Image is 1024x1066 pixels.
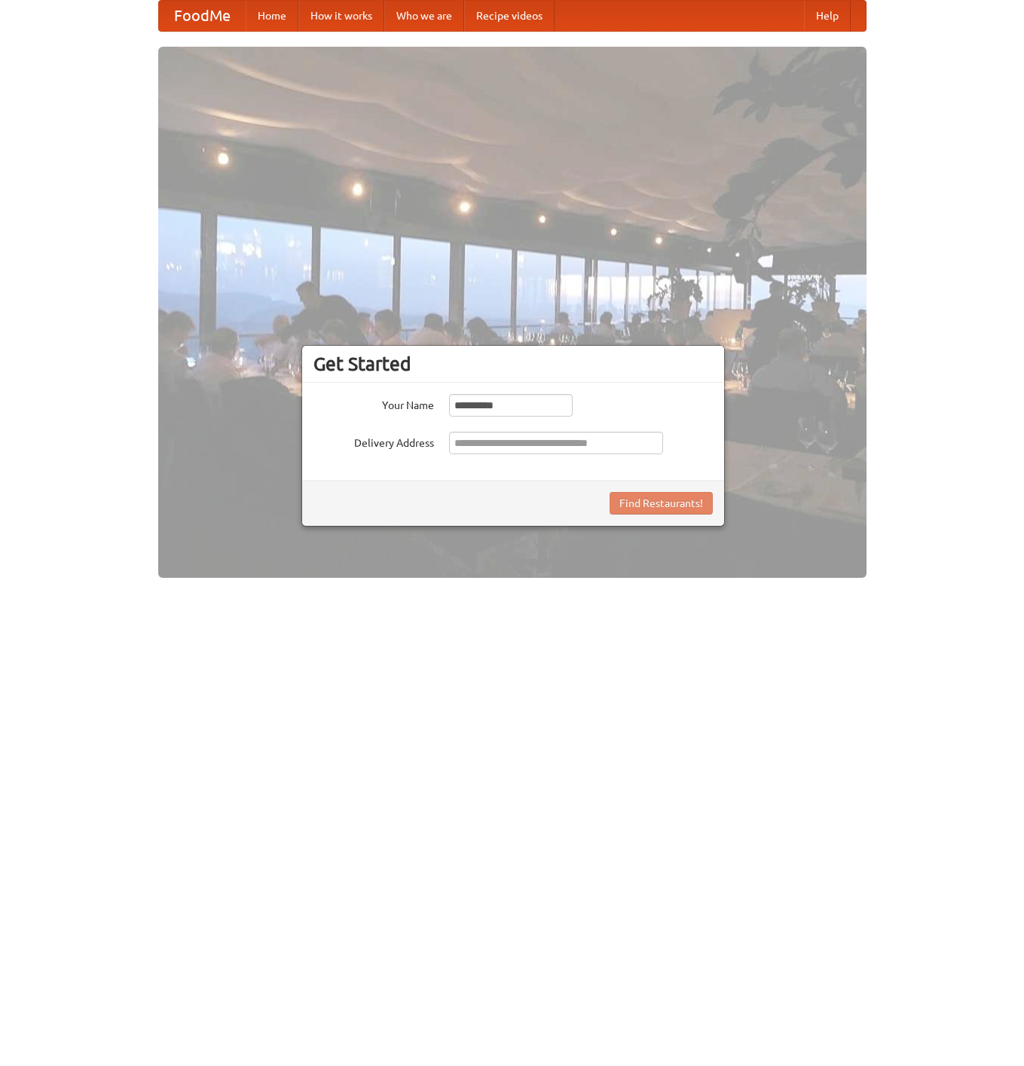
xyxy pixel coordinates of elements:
[384,1,464,31] a: Who we are
[464,1,555,31] a: Recipe videos
[610,492,713,515] button: Find Restaurants!
[313,394,434,413] label: Your Name
[313,432,434,451] label: Delivery Address
[298,1,384,31] a: How it works
[313,353,713,375] h3: Get Started
[804,1,851,31] a: Help
[246,1,298,31] a: Home
[159,1,246,31] a: FoodMe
